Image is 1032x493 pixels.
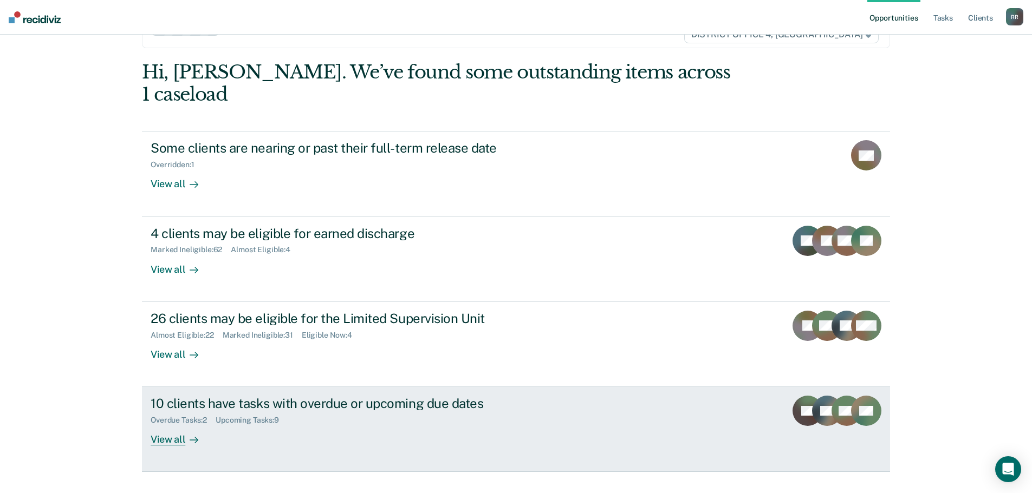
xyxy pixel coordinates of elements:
[151,254,211,275] div: View all
[142,387,890,472] a: 10 clients have tasks with overdue or upcoming due datesOverdue Tasks:2Upcoming Tasks:9View all
[151,311,531,326] div: 26 clients may be eligible for the Limited Supervision Unit
[142,61,741,106] div: Hi, [PERSON_NAME]. We’ve found some outstanding items across 1 caseload
[151,331,223,340] div: Almost Eligible : 22
[151,416,216,425] div: Overdue Tasks : 2
[1006,8,1023,25] button: RR
[151,140,531,156] div: Some clients are nearing or past their full-term release date
[223,331,302,340] div: Marked Ineligible : 31
[151,160,203,169] div: Overridden : 1
[1006,8,1023,25] div: R R
[302,331,361,340] div: Eligible Now : 4
[995,456,1021,482] div: Open Intercom Messenger
[151,425,211,446] div: View all
[151,226,531,241] div: 4 clients may be eligible for earned discharge
[151,245,231,254] div: Marked Ineligible : 62
[142,302,890,387] a: 26 clients may be eligible for the Limited Supervision UnitAlmost Eligible:22Marked Ineligible:31...
[142,131,890,216] a: Some clients are nearing or past their full-term release dateOverridden:1View all
[151,396,531,411] div: 10 clients have tasks with overdue or upcoming due dates
[231,245,299,254] div: Almost Eligible : 4
[9,11,61,23] img: Recidiviz
[142,217,890,302] a: 4 clients may be eligible for earned dischargeMarked Ineligible:62Almost Eligible:4View all
[216,416,288,425] div: Upcoming Tasks : 9
[151,169,211,190] div: View all
[151,339,211,360] div: View all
